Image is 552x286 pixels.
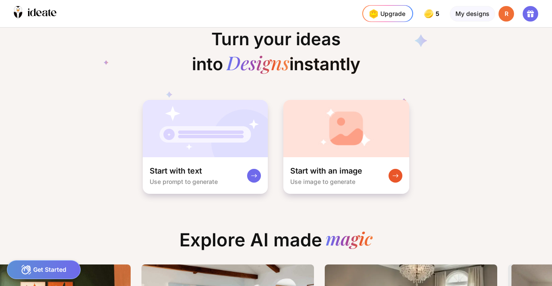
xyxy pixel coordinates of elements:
[290,178,355,185] div: Use image to generate
[436,10,441,17] span: 5
[326,229,373,251] div: magic
[283,100,409,157] img: startWithImageCardBg.jpg
[450,6,495,22] div: My designs
[367,7,380,21] img: upgrade-nav-btn-icon.gif
[150,166,202,176] div: Start with text
[499,6,514,22] div: R
[367,7,405,21] div: Upgrade
[7,260,81,279] div: Get Started
[290,166,362,176] div: Start with an image
[143,100,268,157] img: startWithTextCardBg.jpg
[150,178,218,185] div: Use prompt to generate
[172,229,379,258] div: Explore AI made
